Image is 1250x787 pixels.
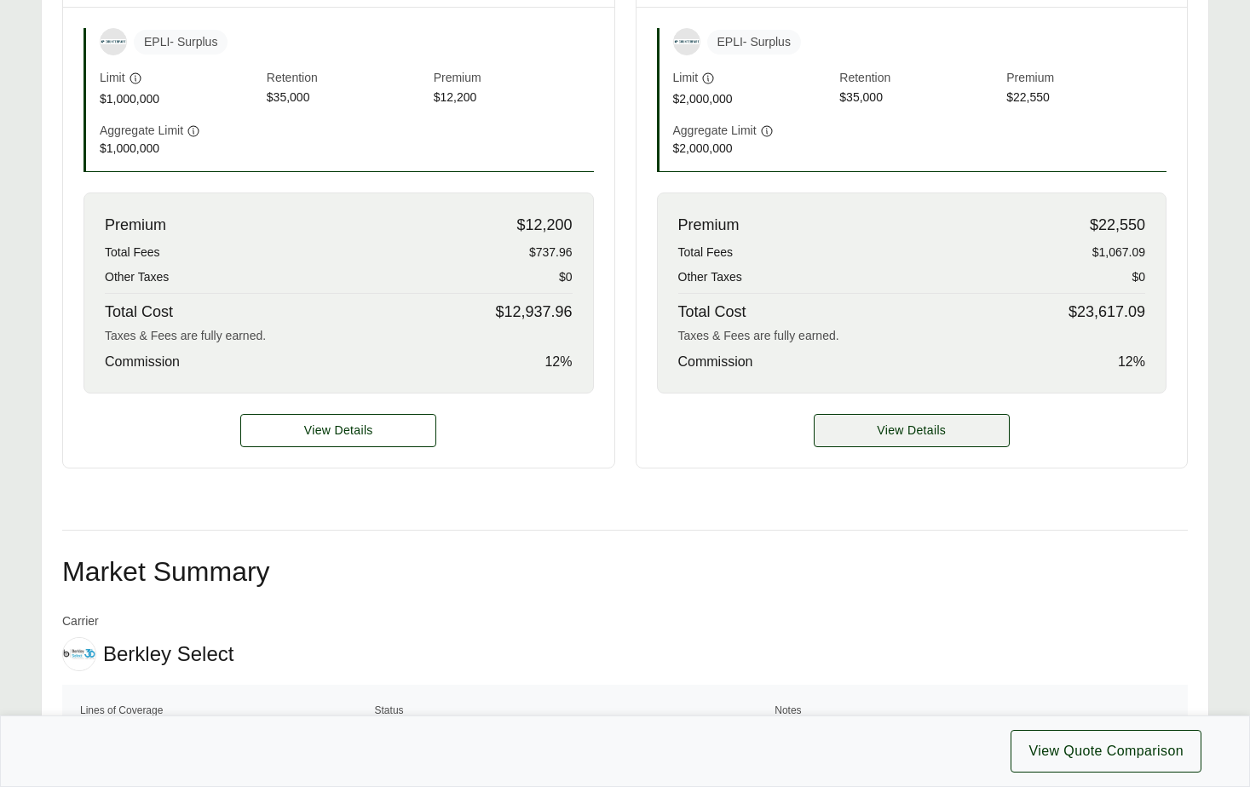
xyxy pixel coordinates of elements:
span: Retention [267,69,427,89]
span: Total Cost [678,301,746,324]
span: Berkley Select [103,641,233,667]
span: Premium [105,214,166,237]
span: $23,617.09 [1069,301,1145,324]
span: $2,000,000 [673,90,833,108]
span: 12 % [544,352,572,372]
span: Other Taxes [105,268,169,286]
span: $12,200 [434,89,594,108]
span: $1,000,000 [100,90,260,108]
span: $2,000,000 [673,140,833,158]
span: $35,000 [839,89,999,108]
span: Premium [434,69,594,89]
span: Other Taxes [678,268,742,286]
span: Premium [1006,69,1166,89]
div: Taxes & Fees are fully earned. [678,327,1146,345]
th: Lines of Coverage [79,702,371,719]
span: Aggregate Limit [673,122,757,140]
span: $12,200 [516,214,572,237]
img: Counterpart [101,39,126,44]
span: Premium [678,214,740,237]
span: $35,000 [267,89,427,108]
button: View Quote Comparison [1011,730,1201,773]
th: Status [374,702,771,719]
th: Notes [774,702,1171,719]
div: Taxes & Fees are fully earned. [105,327,573,345]
img: Counterpart [674,39,700,44]
span: View Quote Comparison [1028,741,1184,761]
a: $2M Limit details [814,414,1010,447]
span: 12 % [1118,352,1145,372]
span: View Details [877,422,946,439]
span: Aggregate Limit [100,122,183,140]
span: $22,550 [1090,214,1145,237]
h2: Market Summary [62,558,1188,585]
span: $1,067.09 [1092,244,1145,261]
span: View Details [304,422,373,439]
span: $1,000,000 [100,140,260,158]
span: $0 [559,268,573,286]
span: Total Fees [678,244,734,261]
span: $22,550 [1006,89,1166,108]
span: Limit [100,69,125,87]
span: Carrier [62,612,233,630]
button: View Details [240,414,436,447]
span: Total Cost [105,301,173,324]
span: EPLI - Surplus [134,30,228,55]
span: Commission [678,352,753,372]
span: $0 [1132,268,1145,286]
span: Limit [673,69,699,87]
span: Total Fees [105,244,160,261]
span: $737.96 [529,244,573,261]
span: Retention [839,69,999,89]
span: EPLI - Surplus [707,30,801,55]
span: $12,937.96 [495,301,572,324]
img: Berkley Select [63,638,95,670]
button: View Details [814,414,1010,447]
a: $1M Limit details [240,414,436,447]
span: Commission [105,352,180,372]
